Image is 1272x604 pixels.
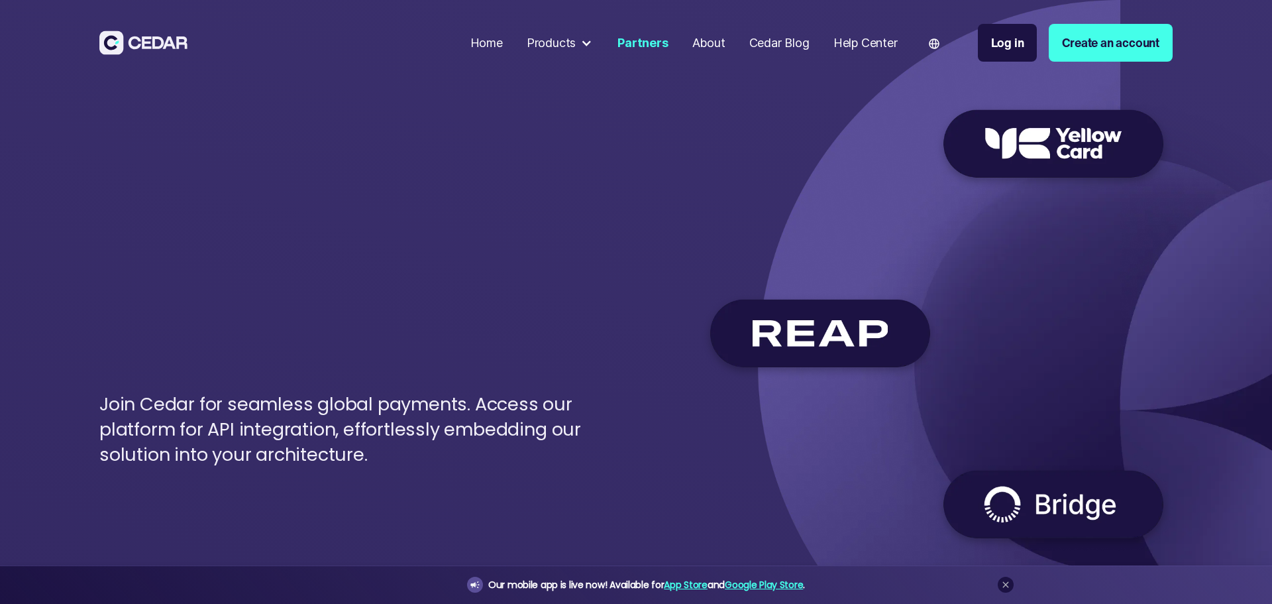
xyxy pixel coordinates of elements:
[99,392,641,467] p: Join Cedar for seamless global payments. Access our platform for API integration, effortlessly em...
[749,34,810,52] div: Cedar Blog
[470,34,503,52] div: Home
[527,34,576,52] div: Products
[521,28,600,58] div: Products
[464,27,509,58] a: Home
[929,38,939,49] img: world icon
[725,578,803,591] a: Google Play Store
[664,578,707,591] a: App Store
[617,34,668,52] div: Partners
[686,27,731,58] a: About
[991,34,1024,52] div: Log in
[833,34,898,52] div: Help Center
[470,579,480,590] img: announcement
[488,577,805,593] div: Our mobile app is live now! Available for and .
[827,27,904,58] a: Help Center
[978,24,1037,62] a: Log in
[1049,24,1173,62] a: Create an account
[743,27,816,58] a: Cedar Blog
[611,27,674,58] a: Partners
[692,34,725,52] div: About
